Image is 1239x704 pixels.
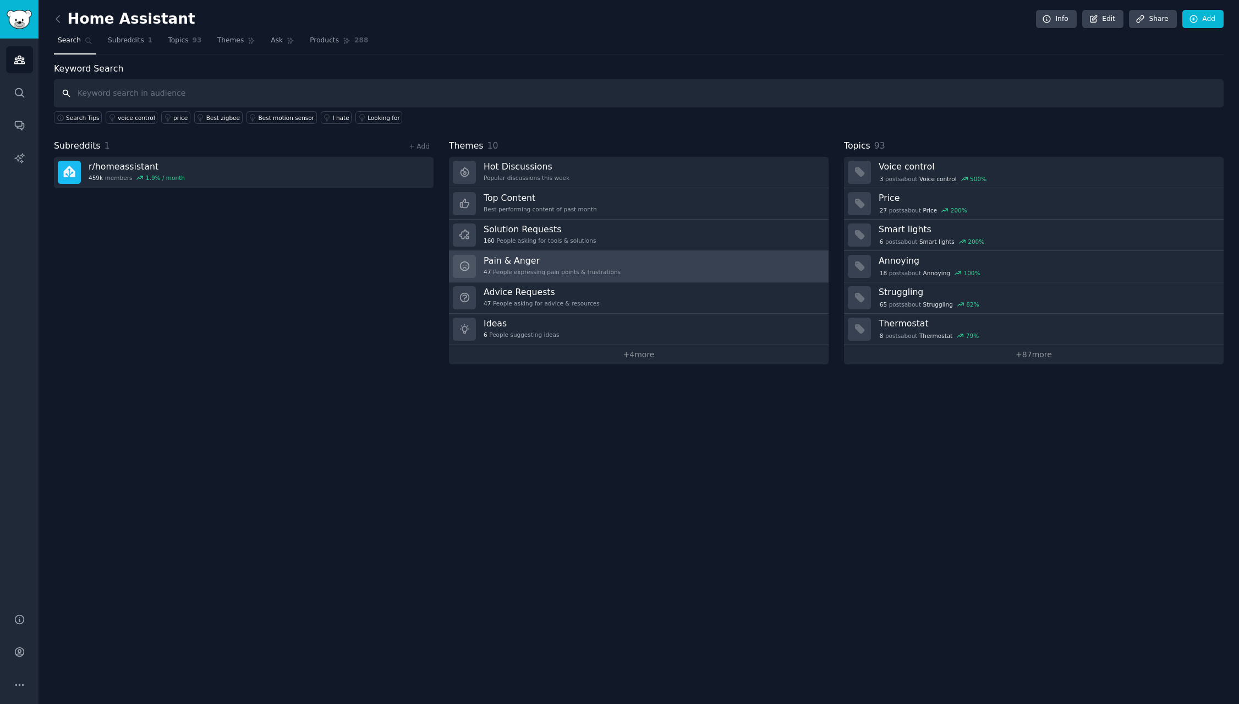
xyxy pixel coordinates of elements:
div: People expressing pain points & frustrations [484,268,621,276]
div: Best motion sensor [259,114,315,122]
a: Search [54,32,96,54]
a: Themes [213,32,260,54]
a: Ideas6People suggesting ideas [449,314,829,345]
div: post s about [879,331,980,341]
span: Subreddits [54,139,101,153]
a: Looking for [355,111,402,124]
a: Thermostat8postsaboutThermostat79% [844,314,1224,345]
input: Keyword search in audience [54,79,1224,107]
h3: Advice Requests [484,286,600,298]
a: Info [1036,10,1077,29]
span: 1 [148,36,153,46]
a: Voice control3postsaboutVoice control500% [844,157,1224,188]
a: Advice Requests47People asking for advice & resources [449,282,829,314]
div: post s about [879,299,980,309]
div: People asking for advice & resources [484,299,600,307]
span: 6 [484,331,487,339]
h3: Annoying [879,255,1216,266]
span: Topics [168,36,188,46]
span: 10 [487,140,498,151]
span: Voice control [919,175,957,183]
img: homeassistant [58,161,81,184]
a: Products288 [306,32,372,54]
div: People asking for tools & solutions [484,237,596,244]
a: Pain & Anger47People expressing pain points & frustrations [449,251,829,282]
a: I hate [321,111,352,124]
label: Keyword Search [54,63,123,74]
h3: Voice control [879,161,1216,172]
div: Popular discussions this week [484,174,569,182]
a: Topics93 [164,32,205,54]
a: Price27postsaboutPrice200% [844,188,1224,220]
span: 65 [880,301,887,308]
a: Share [1129,10,1176,29]
div: Looking for [368,114,400,122]
h2: Home Assistant [54,10,195,28]
h3: Hot Discussions [484,161,569,172]
a: Add [1182,10,1224,29]
span: 18 [880,269,887,277]
div: post s about [879,174,988,184]
a: Hot DiscussionsPopular discussions this week [449,157,829,188]
div: post s about [879,237,985,247]
span: 27 [880,206,887,214]
h3: Price [879,192,1216,204]
span: 8 [880,332,884,340]
a: +87more [844,345,1224,364]
div: 82 % [966,301,979,308]
a: Best zigbee [194,111,243,124]
span: Themes [217,36,244,46]
a: Top ContentBest-performing content of past month [449,188,829,220]
span: Search Tips [66,114,100,122]
span: Topics [844,139,870,153]
div: 200 % [951,206,967,214]
span: Thermostat [919,332,952,340]
span: Subreddits [108,36,144,46]
div: 200 % [968,238,984,245]
div: price [173,114,188,122]
span: Ask [271,36,283,46]
a: Subreddits1 [104,32,156,54]
span: Annoying [923,269,950,277]
span: 1 [105,140,110,151]
a: +4more [449,345,829,364]
a: Edit [1082,10,1123,29]
a: Struggling65postsaboutStruggling82% [844,282,1224,314]
span: Themes [449,139,484,153]
div: 100 % [963,269,980,277]
h3: r/ homeassistant [89,161,185,172]
span: Price [923,206,938,214]
span: 160 [484,237,495,244]
h3: Thermostat [879,318,1216,329]
h3: Solution Requests [484,223,596,235]
div: members [89,174,185,182]
span: 3 [880,175,884,183]
div: 79 % [966,332,979,340]
span: 6 [880,238,884,245]
a: price [161,111,190,124]
a: Annoying18postsaboutAnnoying100% [844,251,1224,282]
span: 47 [484,268,491,276]
div: post s about [879,268,981,278]
span: Search [58,36,81,46]
div: I hate [333,114,349,122]
span: 288 [354,36,369,46]
span: Products [310,36,339,46]
h3: Ideas [484,318,559,329]
span: 459k [89,174,103,182]
h3: Smart lights [879,223,1216,235]
div: People suggesting ideas [484,331,559,339]
a: r/homeassistant459kmembers1.9% / month [54,157,434,188]
div: post s about [879,205,968,215]
h3: Struggling [879,286,1216,298]
a: Solution Requests160People asking for tools & solutions [449,220,829,251]
span: 47 [484,299,491,307]
img: GummySearch logo [7,10,32,29]
a: + Add [409,143,430,150]
a: Best motion sensor [246,111,317,124]
h3: Top Content [484,192,597,204]
a: Ask [267,32,298,54]
div: 500 % [970,175,986,183]
div: Best zigbee [206,114,240,122]
span: 93 [193,36,202,46]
